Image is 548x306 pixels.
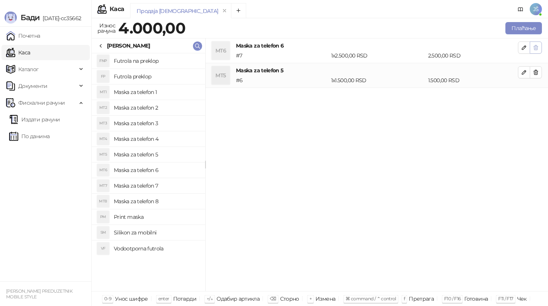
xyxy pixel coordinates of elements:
span: F11 / F17 [498,296,513,301]
div: Готовина [464,294,488,304]
h4: Maska za telefon 2 [114,102,199,114]
div: 1 x 1.500,00 RSD [330,76,427,84]
a: По данима [9,129,49,144]
a: Издати рачуни [9,112,60,127]
div: Износ рачуна [96,21,117,36]
div: 1 x 2.500,00 RSD [330,51,427,60]
div: Сторно [280,294,299,304]
span: + [309,296,312,301]
span: ↑/↓ [207,296,213,301]
div: MT3 [97,117,109,129]
div: 2.500,00 RSD [427,51,519,60]
h4: Maska za telefon 1 [114,86,199,98]
span: enter [158,296,169,301]
h4: Maska za telefon 6 [114,164,199,176]
div: PM [97,211,109,223]
span: f [404,296,405,301]
strong: 4.000,00 [118,19,185,37]
img: Logo [5,11,17,24]
div: grid [92,53,205,291]
div: Претрага [409,294,434,304]
button: remove [220,8,229,14]
div: Унос шифре [115,294,148,304]
h4: Maska za telefon 7 [114,180,199,192]
h4: Maska za telefon 4 [114,133,199,145]
span: [DATE]-cc35662 [40,15,81,22]
div: [PERSON_NAME] [107,41,150,50]
h4: Futrola na preklop [114,55,199,67]
div: Каса [110,6,124,12]
h4: Maska za telefon 5 [236,66,518,75]
div: VF [97,242,109,255]
h4: Print maska [114,211,199,223]
span: Бади [21,13,40,22]
div: Продаја [DEMOGRAPHIC_DATA] [137,7,218,15]
h4: Maska za telefon 6 [236,41,518,50]
div: MT8 [97,195,109,207]
div: MT6 [97,164,109,176]
div: MT1 [97,86,109,98]
div: Чек [517,294,527,304]
h4: Maska za telefon 5 [114,148,199,161]
span: Каталог [18,62,39,77]
span: ⌘ command / ⌃ control [346,296,396,301]
span: F10 / F16 [444,296,460,301]
div: # 7 [234,51,330,60]
a: Документација [515,3,527,15]
div: FP [97,70,109,83]
button: Add tab [231,3,246,18]
div: MT7 [97,180,109,192]
div: # 6 [234,76,330,84]
span: ⌫ [270,296,276,301]
h4: Silikon za mobilni [114,226,199,239]
span: Документи [18,78,47,94]
div: MT5 [97,148,109,161]
a: Каса [6,45,30,60]
h4: Maska za telefon 8 [114,195,199,207]
div: MT5 [212,66,230,84]
button: Плаћање [505,22,542,34]
a: Почетна [6,28,40,43]
div: Потврди [173,294,197,304]
div: MT2 [97,102,109,114]
h4: Futrola preklop [114,70,199,83]
div: MT4 [97,133,109,145]
h4: Maska za telefon 3 [114,117,199,129]
span: JŠ [530,3,542,15]
span: 0-9 [104,296,111,301]
div: 1.500,00 RSD [427,76,519,84]
span: Фискални рачуни [18,95,65,110]
div: Одабир артикла [217,294,260,304]
div: FNP [97,55,109,67]
div: MT6 [212,41,230,60]
div: Измена [315,294,335,304]
small: [PERSON_NAME] PREDUZETNIK MOBILE STYLE [6,288,72,300]
div: SM [97,226,109,239]
h4: Vodootporna futrola [114,242,199,255]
